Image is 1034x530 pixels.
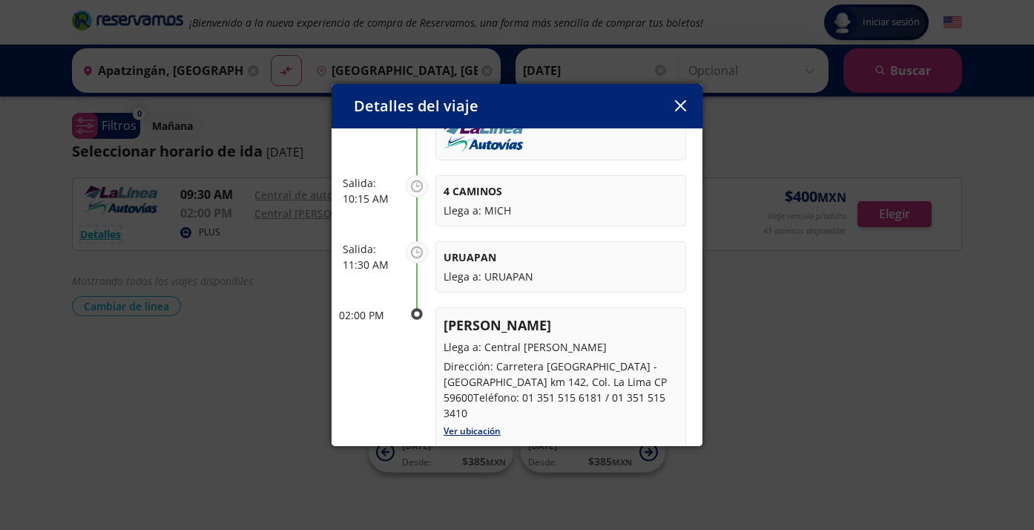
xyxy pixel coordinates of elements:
[444,339,678,355] p: Llega a: Central [PERSON_NAME]
[444,359,678,421] p: Dirección: Carretera [GEOGRAPHIC_DATA] - [GEOGRAPHIC_DATA] km 142, Col. La Lima CP 59600Teléfono:...
[343,175,398,191] p: Salida:
[343,241,398,257] p: Salida:
[444,269,678,284] p: Llega a: URUAPAN
[444,120,523,152] img: uploads_2F1614736493101-lrc074r4ha-fd05130f9173fefc76d4804dc3e1a941_2Fautovias-la-linea.png
[444,203,678,218] p: Llega a: MICH
[339,307,398,323] p: 02:00 PM
[354,95,478,117] p: Detalles del viaje
[343,191,398,206] p: 10:15 AM
[444,183,678,199] p: 4 CAMINOS
[444,315,678,336] p: [PERSON_NAME]
[444,249,678,265] p: URUAPAN
[343,257,398,272] p: 11:30 AM
[444,425,501,437] a: Ver ubicación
